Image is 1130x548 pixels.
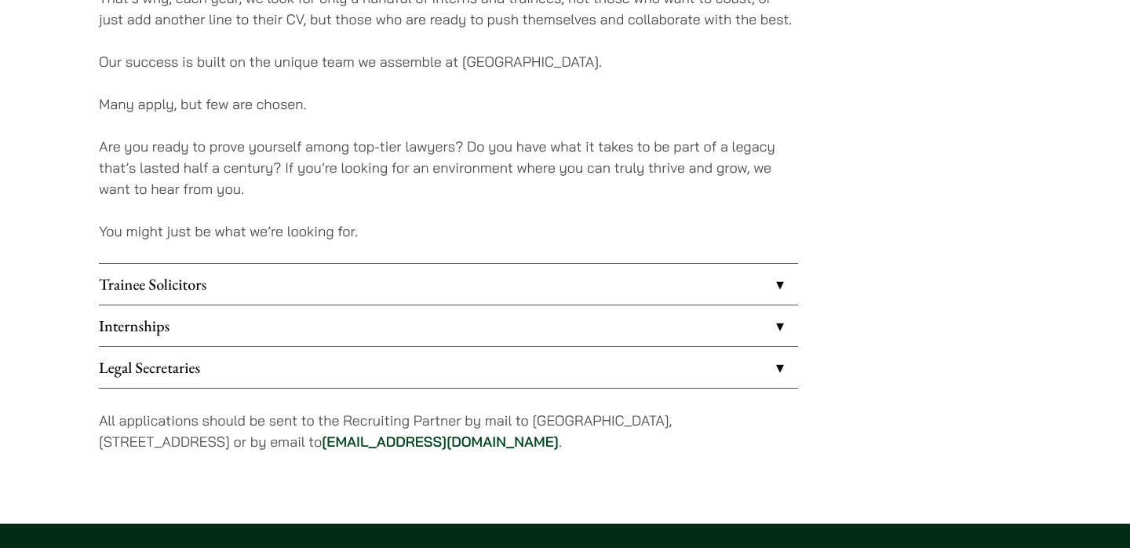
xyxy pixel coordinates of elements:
a: Internships [99,305,798,346]
a: Legal Secretaries [99,347,798,388]
a: [EMAIL_ADDRESS][DOMAIN_NAME] [322,433,559,451]
p: You might just be what we’re looking for. [99,221,798,242]
p: Are you ready to prove yourself among top-tier lawyers? Do you have what it takes to be part of a... [99,136,798,199]
a: Trainee Solicitors [99,264,798,305]
p: Our success is built on the unique team we assemble at [GEOGRAPHIC_DATA]. [99,51,798,72]
p: All applications should be sent to the Recruiting Partner by mail to [GEOGRAPHIC_DATA], [STREET_A... [99,410,798,452]
p: Many apply, but few are chosen. [99,93,798,115]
